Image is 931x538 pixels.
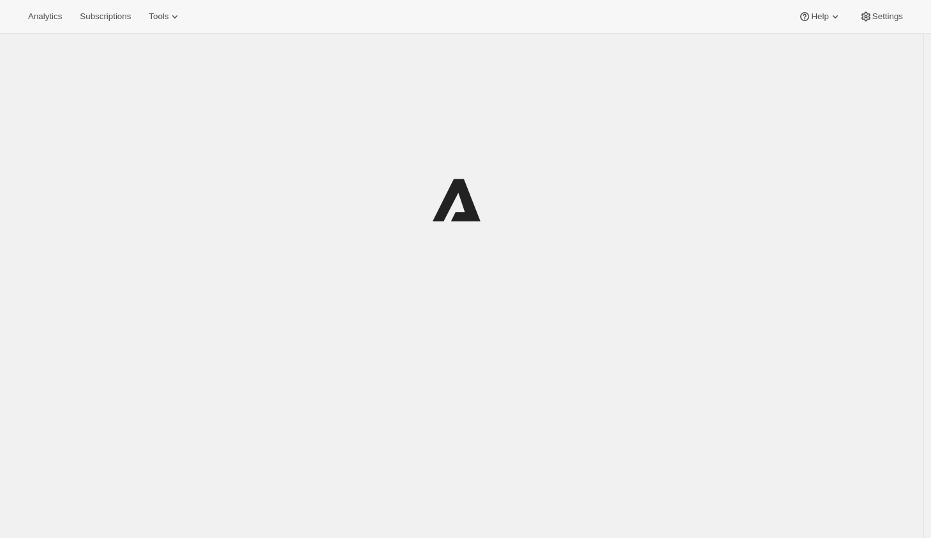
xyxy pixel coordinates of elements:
button: Help [791,8,849,26]
button: Tools [141,8,189,26]
span: Subscriptions [80,11,131,22]
span: Help [811,11,828,22]
button: Subscriptions [72,8,138,26]
span: Analytics [28,11,62,22]
button: Analytics [20,8,70,26]
span: Tools [149,11,168,22]
button: Settings [852,8,911,26]
span: Settings [872,11,903,22]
